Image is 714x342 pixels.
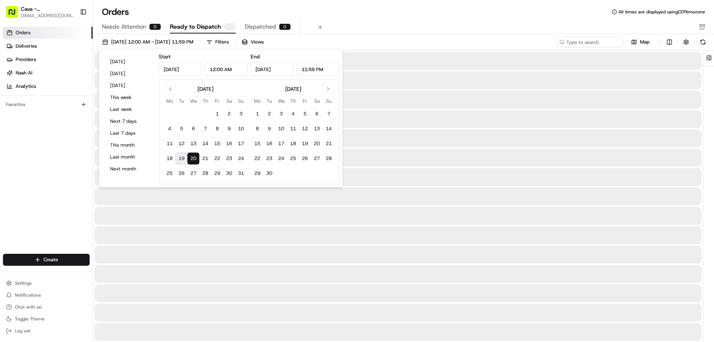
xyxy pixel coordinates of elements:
button: Filters [203,37,232,47]
button: [DATE] 12:00 AM - [DATE] 11:59 PM [99,37,197,47]
button: 15 [251,138,263,150]
button: 1 [211,108,223,120]
button: 22 [251,153,263,164]
span: Dispatched [245,22,276,31]
button: This month [107,140,151,150]
button: 3 [235,108,247,120]
span: API Documentation [70,146,119,154]
a: 💻API Documentation [60,143,122,157]
span: • [62,115,64,121]
input: Time [205,63,248,76]
button: 7 [199,123,211,135]
button: 14 [323,123,335,135]
a: Deliveries [3,40,93,52]
button: [EMAIL_ADDRESS][DOMAIN_NAME] [21,13,74,19]
button: 7 [323,108,335,120]
button: Last month [107,152,151,162]
div: We're available if you need us! [33,79,102,84]
button: 15 [211,138,223,150]
button: 13 [311,123,323,135]
button: 18 [287,138,299,150]
button: 19 [176,153,187,164]
span: Create [44,256,58,263]
button: [DATE] [107,80,151,91]
button: 23 [223,153,235,164]
img: 1736555255976-a54dd68f-1ca7-489b-9aae-adbdc363a1c4 [7,71,21,84]
input: Type to search [556,37,623,47]
th: Thursday [287,97,299,105]
input: Date [159,63,202,76]
span: Cava - [GEOGRAPHIC_DATA] [21,5,74,13]
span: Map [640,39,650,45]
th: Wednesday [275,97,287,105]
span: Needs Attention [102,22,146,31]
button: 13 [187,138,199,150]
button: Map [626,38,654,47]
a: Orders [3,27,93,39]
button: Go to previous month [165,84,176,94]
div: 0 [149,23,161,30]
button: 6 [311,108,323,120]
button: 24 [275,153,287,164]
span: Analytics [16,83,36,90]
th: Monday [251,97,263,105]
p: Welcome 👋 [7,30,135,42]
button: Settings [3,278,90,288]
div: Start new chat [33,71,122,79]
button: Last 7 days [107,128,151,138]
label: Start [159,53,171,60]
span: Chat with us! [15,304,42,310]
button: 18 [164,153,176,164]
div: 0 [279,23,291,30]
button: 9 [223,123,235,135]
button: 26 [299,153,311,164]
button: 27 [187,167,199,179]
span: Pylon [74,164,90,170]
th: Tuesday [263,97,275,105]
button: 2 [263,108,275,120]
button: 11 [287,123,299,135]
button: 16 [263,138,275,150]
th: Saturday [223,97,235,105]
h1: Orders [102,6,129,18]
img: 4920774857489_3d7f54699973ba98c624_72.jpg [16,71,29,84]
button: 3 [275,108,287,120]
button: Views [238,37,267,47]
button: 10 [275,123,287,135]
button: 17 [235,138,247,150]
span: [DATE] [66,115,81,121]
input: Date [251,63,294,76]
a: Analytics [3,80,93,92]
div: Past conversations [7,97,48,103]
span: Nash AI [16,70,32,76]
button: This week [107,92,151,103]
button: [DATE] [107,57,151,67]
button: Next 7 days [107,116,151,127]
button: 28 [199,167,211,179]
button: 29 [251,167,263,179]
button: Go to next month [323,84,333,94]
button: 6 [187,123,199,135]
button: 9 [263,123,275,135]
button: 12 [176,138,187,150]
span: [DATE] 12:00 AM - [DATE] 11:59 PM [111,39,193,45]
button: 22 [211,153,223,164]
button: 16 [223,138,235,150]
span: Deliveries [16,43,37,49]
img: Grace Nketiah [7,108,19,120]
button: 8 [211,123,223,135]
button: 25 [287,153,299,164]
th: Tuesday [176,97,187,105]
button: Refresh [698,37,708,47]
button: 2 [223,108,235,120]
button: 28 [323,153,335,164]
button: 29 [211,167,223,179]
span: Log out [15,328,30,334]
button: Start new chat [126,73,135,82]
button: Create [3,254,90,266]
button: 5 [176,123,187,135]
button: 19 [299,138,311,150]
button: 17 [275,138,287,150]
a: 📗Knowledge Base [4,143,60,157]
